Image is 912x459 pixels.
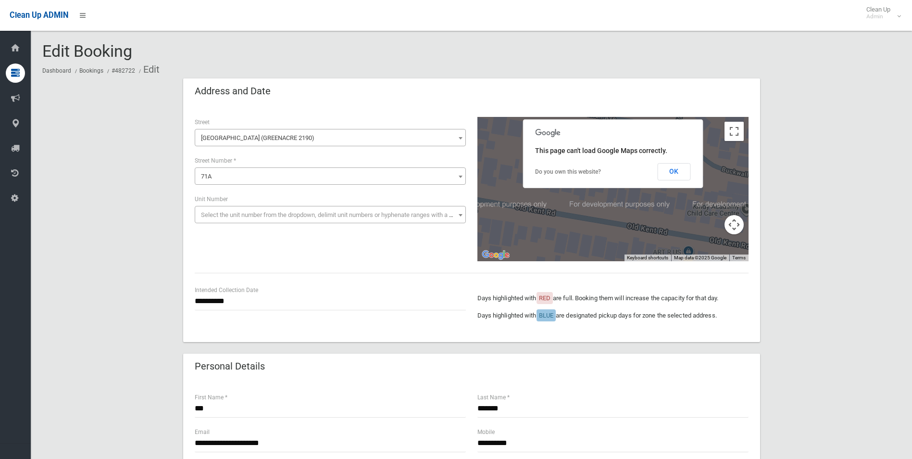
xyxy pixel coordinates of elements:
[539,294,550,302] span: RED
[197,170,463,183] span: 71A
[732,255,746,260] a: Terms (opens in new tab)
[725,215,744,234] button: Map camera controls
[480,249,512,261] img: Google
[195,167,466,185] span: 71A
[10,11,68,20] span: Clean Up ADMIN
[137,61,160,78] li: Edit
[539,312,553,319] span: BLUE
[477,293,749,304] p: Days highlighted with are full. Booking them will increase the capacity for that day.
[627,255,668,261] button: Keyboard shortcuts
[535,147,667,154] span: This page can't load Google Maps correctly.
[79,67,103,74] a: Bookings
[725,122,744,141] button: Toggle fullscreen view
[201,211,470,218] span: Select the unit number from the dropdown, delimit unit numbers or hyphenate ranges with a comma
[183,82,282,101] header: Address and Date
[201,173,212,180] span: 71A
[197,131,463,145] span: Old Kent Road (GREENACRE 2190)
[42,67,71,74] a: Dashboard
[862,6,900,20] span: Clean Up
[674,255,726,260] span: Map data ©2025 Google
[183,357,276,376] header: Personal Details
[42,41,132,61] span: Edit Booking
[609,166,628,190] div: 71A Old Kent Road, GREENACRE NSW 2190
[535,168,601,175] a: Do you own this website?
[195,129,466,146] span: Old Kent Road (GREENACRE 2190)
[112,67,135,74] a: #482722
[657,163,690,180] button: OK
[477,310,749,321] p: Days highlighted with are designated pickup days for zone the selected address.
[480,249,512,261] a: Open this area in Google Maps (opens a new window)
[866,13,890,20] small: Admin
